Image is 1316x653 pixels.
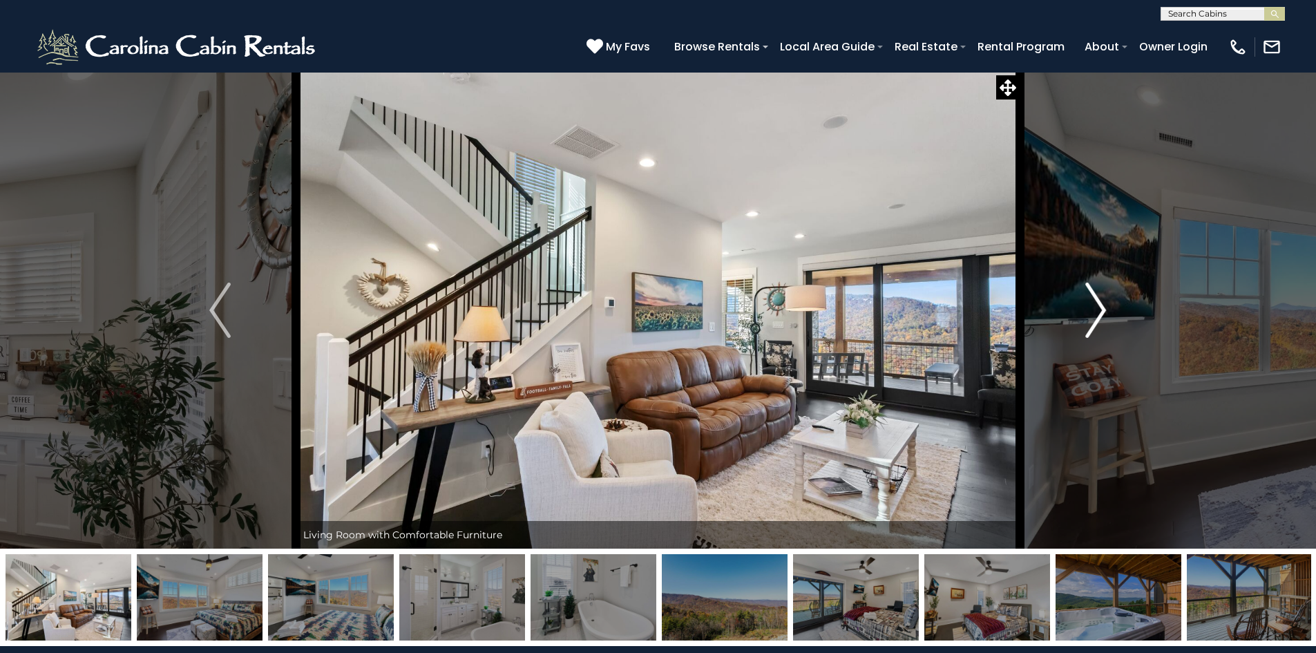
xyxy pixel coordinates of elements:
[587,38,654,56] a: My Favs
[1262,37,1281,57] img: mail-regular-white.png
[773,35,881,59] a: Local Area Guide
[924,554,1050,641] img: 165422495
[1085,283,1106,338] img: arrow
[1078,35,1126,59] a: About
[606,38,650,55] span: My Favs
[209,283,230,338] img: arrow
[1056,554,1181,641] img: 165206874
[144,72,296,549] button: Previous
[268,554,394,641] img: 165422499
[1228,37,1248,57] img: phone-regular-white.png
[35,26,321,68] img: White-1-2.png
[888,35,964,59] a: Real Estate
[1187,554,1313,641] img: 165420819
[1020,72,1172,549] button: Next
[793,554,919,641] img: 165422497
[971,35,1071,59] a: Rental Program
[662,554,788,641] img: 165420821
[296,521,1020,549] div: Living Room with Comfortable Furniture
[6,554,131,641] img: 165420059
[1132,35,1214,59] a: Owner Login
[399,554,525,641] img: 165420817
[531,554,656,641] img: 165420818
[137,554,263,641] img: 165422490
[667,35,767,59] a: Browse Rentals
